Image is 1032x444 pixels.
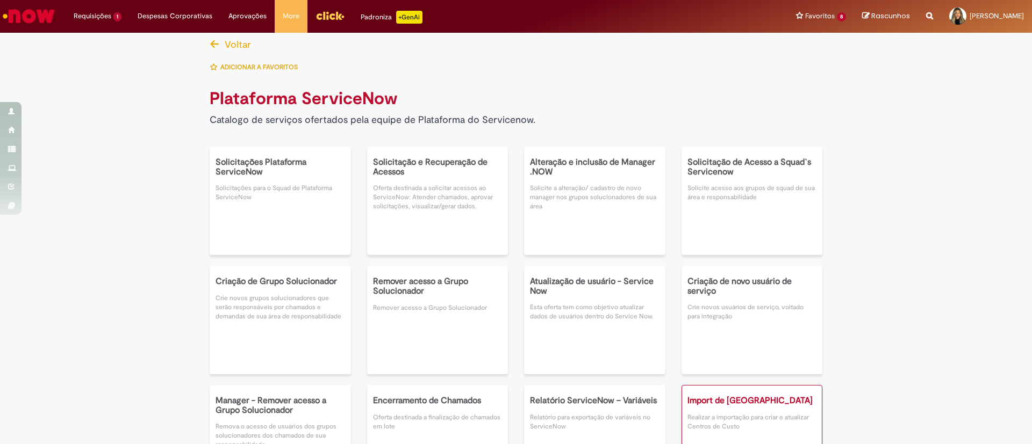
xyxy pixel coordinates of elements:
span: Favoritos [805,11,835,21]
h5: Criação de Grupo Solucionador [216,277,345,287]
p: Relatório para exportação de variáveis no ServiceNow [530,413,660,431]
span: Voltar [225,38,251,50]
h5: Remover acesso a Grupo Solucionador [373,277,503,296]
p: Crie novos usuários de serviço, voltado para integração [687,303,817,321]
img: ServiceNow [1,5,56,27]
p: +GenAi [396,11,422,24]
p: Esta oferta tem como objetivo atualizar dados de usuários dentro do Service Now. [530,303,660,321]
p: Realizar a importação para criar e atualizar Centros de Custo [687,413,817,431]
p: Remover acesso a Grupo Solucionador [373,303,503,312]
span: [PERSON_NAME] [970,11,1024,20]
button: Adicionar a Favoritos [210,56,304,78]
h5: Criação de novo usuário de serviço [687,277,817,296]
h5: Atualização de usuário - Service Now [530,277,660,296]
a: Remover acesso a Grupo Solucionador Remover acesso a Grupo Solucionador [367,266,508,374]
a: Criação de novo usuário de serviço Crie novos usuários de serviço, voltado para integração [682,266,823,374]
div: Padroniza [361,11,422,24]
a: Criação de Grupo Solucionador Crie novos grupos solucionadores que serão responsáveis por chamado... [210,266,351,374]
img: click_logo_yellow_360x200.png [316,8,345,24]
span: 1 [113,12,121,21]
span: Requisições [74,11,111,21]
h1: Plataforma ServiceNow [210,89,822,110]
p: Crie novos grupos solucionadores que serão responsáveis por chamados e demandas de sua área de re... [216,294,345,321]
p: Oferta destinada a solicitar acessos ao ServiceNow: Atender chamados, aprovar solicitações, visua... [373,184,503,211]
a: Rascunhos [862,11,910,21]
h5: Solicitação e Recuperação de Acessos [373,158,503,177]
h5: Relatório ServiceNow – Variáveis [530,396,660,406]
button: Voltar [210,33,257,56]
h5: Solicitações Plataforma ServiceNow [216,158,345,177]
h5: Alteração e inclusão de Manager .NOW [530,158,660,177]
span: More [283,11,299,21]
a: Atualização de usuário - Service Now Esta oferta tem como objetivo atualizar dados de usuários de... [524,266,665,374]
h4: Catalogo de serviços ofertados pela equipe de Plataforma do Servicenow. [210,115,822,126]
span: Despesas Corporativas [138,11,212,21]
a: Solicitação de Acesso a Squad`s Servicenow Solicite acesso aos grupos de squad de sua área e resp... [682,147,823,255]
span: Rascunhos [871,11,910,21]
span: Adicionar a Favoritos [220,63,298,71]
h5: Encerramento de Chamados [373,396,503,406]
p: Oferta destinada a finalização de chamados em lote [373,413,503,431]
p: Solicite a alteração/ cadastro de novo manager nos grupos solucionadores de sua área [530,184,660,211]
span: Aprovações [228,11,267,21]
a: Solicitações Plataforma ServiceNow Solicitações para o Squad de Plataforma ServiceNow [210,147,351,255]
p: Solicite acesso aos grupos de squad de sua área e responsabilidade [687,184,817,202]
span: 8 [837,12,846,21]
p: Solicitações para o Squad de Plataforma ServiceNow [216,184,345,202]
h5: Solicitação de Acesso a Squad`s Servicenow [687,158,817,177]
h5: Import de [GEOGRAPHIC_DATA] [687,396,817,406]
h5: Manager - Remover acesso a Grupo Solucionador [216,396,345,415]
a: Solicitação e Recuperação de Acessos Oferta destinada a solicitar acessos ao ServiceNow: Atender ... [367,147,508,255]
a: Alteração e inclusão de Manager .NOW Solicite a alteração/ cadastro de novo manager nos grupos so... [524,147,665,255]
